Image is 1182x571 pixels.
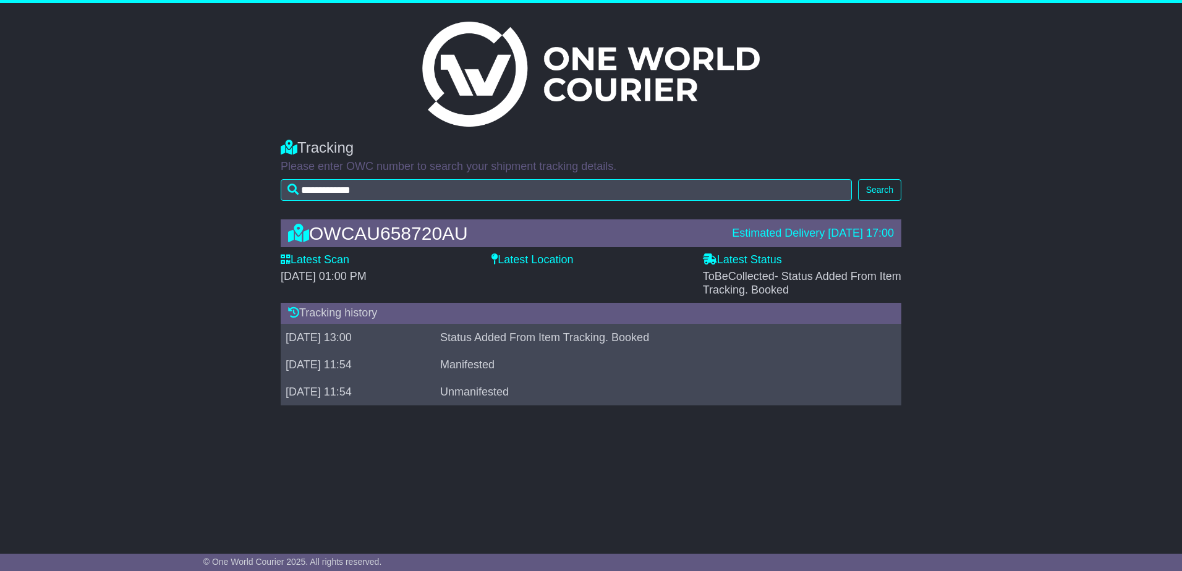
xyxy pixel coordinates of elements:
label: Latest Location [491,253,573,267]
label: Latest Scan [281,253,349,267]
span: - Status Added From Item Tracking. Booked [703,270,901,296]
div: OWCAU658720AU [282,223,726,243]
div: Estimated Delivery [DATE] 17:00 [732,227,894,240]
span: © One World Courier 2025. All rights reserved. [203,557,382,567]
td: Manifested [435,351,881,378]
td: Status Added From Item Tracking. Booked [435,324,881,351]
label: Latest Status [703,253,782,267]
td: [DATE] 13:00 [281,324,435,351]
td: Unmanifested [435,378,881,405]
p: Please enter OWC number to search your shipment tracking details. [281,160,901,174]
button: Search [858,179,901,201]
div: Tracking history [281,303,901,324]
span: ToBeCollected [703,270,901,296]
span: [DATE] 01:00 PM [281,270,367,282]
td: [DATE] 11:54 [281,378,435,405]
div: Tracking [281,139,901,157]
td: [DATE] 11:54 [281,351,435,378]
img: Light [422,22,760,127]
